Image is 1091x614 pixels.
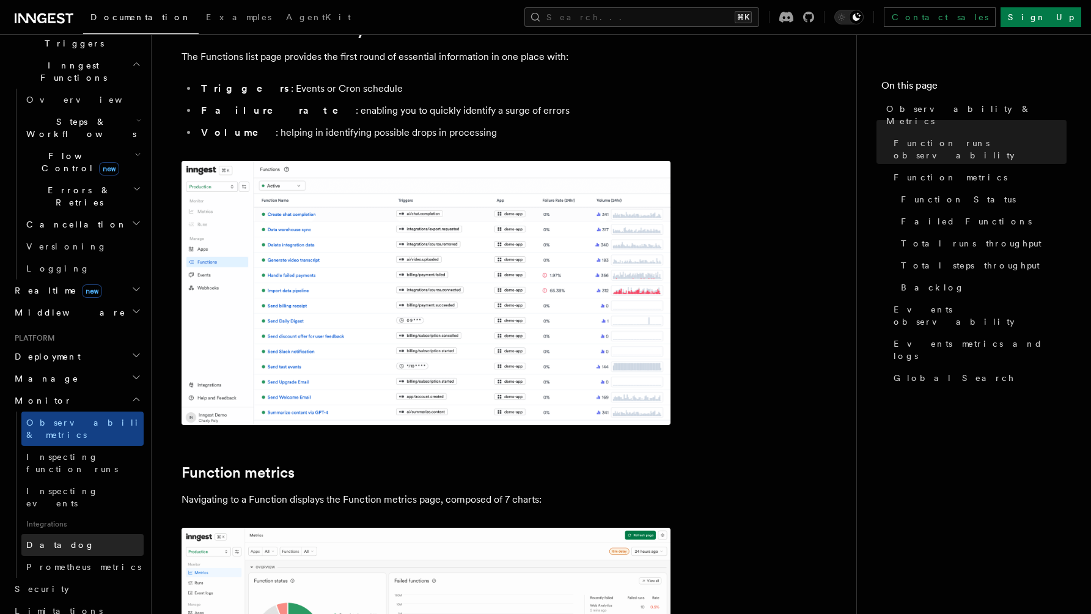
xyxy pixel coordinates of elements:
a: Function Status [896,188,1067,210]
a: Inspecting function runs [21,446,144,480]
a: Overview [21,89,144,111]
li: : helping in identifying possible drops in processing [197,124,670,141]
a: Events metrics and logs [889,333,1067,367]
span: Global Search [894,372,1015,384]
span: Examples [206,12,271,22]
span: Observability & metrics [26,418,152,440]
a: Prometheus metrics [21,556,144,578]
span: Integrations [21,514,144,534]
span: Inspecting function runs [26,452,118,474]
a: Function metrics [182,464,295,481]
span: Manage [10,372,79,385]
a: Security [10,578,144,600]
span: Function runs observability [894,137,1067,161]
span: Events observability [894,303,1067,328]
span: Events & Triggers [10,25,133,50]
kbd: ⌘K [735,11,752,23]
span: Inspecting events [26,486,98,508]
span: Security [15,584,69,594]
span: Middleware [10,306,126,319]
strong: Volume [201,127,276,138]
button: Realtimenew [10,279,144,301]
a: Global Search [889,367,1067,389]
span: Prometheus metrics [26,562,141,572]
h4: On this page [881,78,1067,98]
a: Observability & metrics [21,412,144,446]
button: Deployment [10,346,144,368]
a: Versioning [21,235,144,257]
p: The Functions list page provides the first round of essential information in one place with: [182,48,670,65]
button: Toggle dark mode [834,10,864,24]
a: Datadog [21,534,144,556]
p: Navigating to a Function displays the Function metrics page, composed of 7 charts: [182,491,670,508]
span: Failed Functions [901,215,1032,227]
button: Search...⌘K [524,7,759,27]
button: Flow Controlnew [21,145,144,179]
span: Total runs throughput [901,237,1041,250]
span: AgentKit [286,12,351,22]
span: Monitor [10,394,72,407]
span: Events metrics and logs [894,338,1067,362]
span: Total steps throughput [901,259,1040,272]
button: Inngest Functions [10,54,144,89]
a: Examples [199,4,279,33]
span: Deployment [10,350,81,363]
a: Total steps throughput [896,254,1067,276]
button: Monitor [10,390,144,412]
a: Failed Functions [896,210,1067,232]
span: Inngest Functions [10,59,132,84]
button: Steps & Workflows [21,111,144,145]
li: : enabling you to quickly identify a surge of errors [197,102,670,119]
span: Platform [10,333,55,343]
span: Realtime [10,284,102,297]
a: Function metrics [889,166,1067,188]
img: The Functions list page lists all available Functions with essential information such as associat... [182,161,670,425]
span: Datadog [26,540,95,550]
span: new [82,284,102,298]
span: Documentation [90,12,191,22]
span: Overview [26,95,152,105]
span: Steps & Workflows [21,116,136,140]
button: Events & Triggers [10,20,144,54]
button: Errors & Retries [21,179,144,213]
span: new [99,162,119,176]
button: Middleware [10,301,144,324]
span: Cancellation [21,218,127,231]
a: Documentation [83,4,199,34]
li: : Events or Cron schedule [197,80,670,97]
span: Function metrics [894,171,1007,183]
a: Backlog [896,276,1067,298]
div: Monitor [10,412,144,578]
span: Logging [26,264,90,273]
strong: Failure rate [201,105,356,116]
a: AgentKit [279,4,358,33]
span: Versioning [26,242,107,251]
a: Logging [21,257,144,279]
a: Inspecting events [21,480,144,514]
strong: Triggers [201,83,291,94]
button: Cancellation [21,213,144,235]
a: Function runs observability [889,132,1067,166]
span: Flow Control [21,150,134,174]
a: Observability & Metrics [881,98,1067,132]
button: Manage [10,368,144,390]
a: Events observability [889,298,1067,333]
a: Contact sales [884,7,996,27]
a: Total runs throughput [896,232,1067,254]
span: Observability & Metrics [886,103,1067,127]
span: Backlog [901,281,964,294]
span: Errors & Retries [21,184,133,209]
a: Sign Up [1001,7,1081,27]
span: Function Status [901,193,1016,205]
div: Inngest Functions [10,89,144,279]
